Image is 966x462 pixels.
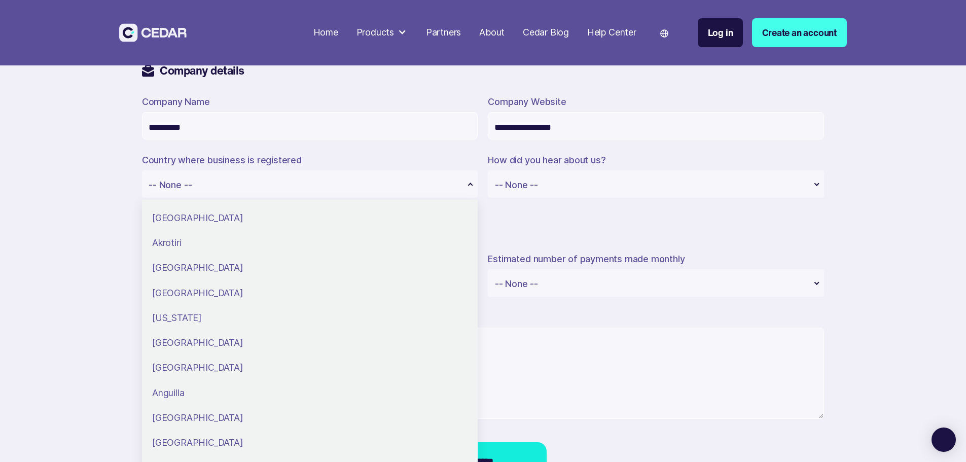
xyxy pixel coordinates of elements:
[142,155,302,166] label: Country where business is registered
[142,257,478,279] li: [GEOGRAPHIC_DATA]
[142,432,478,454] li: [GEOGRAPHIC_DATA]
[752,18,847,47] a: Create an account
[426,26,461,40] div: Partners
[708,26,733,40] div: Log in
[352,21,412,44] div: Products
[142,407,478,430] li: [GEOGRAPHIC_DATA]
[356,26,394,40] div: Products
[421,21,466,45] a: Partners
[495,278,538,289] span: -- None --
[154,64,244,78] h2: Company details
[488,254,685,265] label: Estimated number of payments made monthly
[518,21,574,45] a: Cedar Blog
[495,180,538,190] span: -- None --
[932,428,956,452] div: Open Intercom Messenger
[142,357,478,379] li: [GEOGRAPHIC_DATA]
[523,26,569,40] div: Cedar Blog
[479,26,505,40] div: About
[698,18,743,47] a: Log in
[660,29,668,38] img: world icon
[142,307,478,330] li: [US_STATE]
[587,26,636,40] div: Help Center
[309,21,343,45] a: Home
[313,26,338,40] div: Home
[142,96,210,108] label: Company Name
[583,21,641,45] a: Help Center
[142,207,478,230] li: [GEOGRAPHIC_DATA]
[149,180,192,190] span: -- None --
[488,155,605,166] label: How did you hear about us?
[142,232,478,255] li: Akrotiri
[142,382,478,405] li: Anguilla
[475,21,509,45] a: About
[142,282,478,305] li: [GEOGRAPHIC_DATA]
[142,332,478,354] li: [GEOGRAPHIC_DATA]
[488,96,566,108] label: Company Website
